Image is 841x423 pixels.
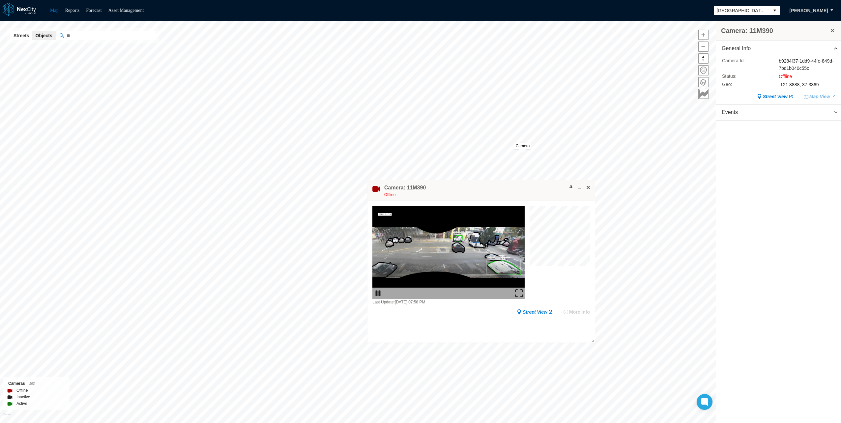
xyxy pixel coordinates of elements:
a: Mapbox homepage [3,413,11,421]
label: Status : [722,73,769,80]
a: Map [50,8,59,13]
a: Street View [757,93,794,100]
span: Zoom out [699,42,708,51]
button: Objects [32,31,55,40]
a: Reports [65,8,80,13]
button: Zoom out [698,42,709,52]
canvas: Map [530,206,594,270]
button: Key metrics [698,89,709,99]
span: Events [722,109,738,116]
span: Objects [35,32,52,39]
div: Cameras [8,380,65,387]
span: Zoom in [699,30,708,40]
div: Last Update: [DATE] 07:58 PM [372,299,525,305]
span: Street View [763,93,788,100]
div: -121.8888, 37.3369 [779,81,836,88]
div: Double-click to make header text selectable [384,184,426,198]
button: Home [698,65,709,75]
img: expand [515,289,523,297]
label: Geo : [722,81,769,88]
a: Forecast [86,8,101,13]
span: Offline [779,74,792,79]
label: Camera Id : [722,57,769,72]
span: Reset bearing to north [699,54,708,63]
img: play [374,289,382,297]
span: Offline [384,192,395,197]
span: Streets [14,32,29,39]
span: [PERSON_NAME] [790,7,828,14]
span: General Info [722,45,751,52]
img: video [372,206,525,299]
div: b9284f37-1dd9-44fe-849d-7bd1b040c55c [779,57,836,72]
span: Street View [523,309,547,315]
span: 162 [29,382,35,385]
a: Asset Management [108,8,144,13]
label: Offline [16,387,28,394]
button: select [769,6,780,15]
span: [GEOGRAPHIC_DATA][PERSON_NAME] [717,7,767,14]
h4: Double-click to make header text selectable [384,184,426,191]
a: Street View [517,309,553,315]
button: Reset bearing to north [698,53,709,64]
label: Active [16,400,27,407]
button: [PERSON_NAME] [783,5,835,16]
button: Zoom in [698,30,709,40]
span: Camera [516,144,530,148]
button: Layers management [698,77,709,87]
label: Inactive [16,394,30,400]
h3: Camera: 11M390 [721,26,829,35]
button: Streets [10,31,32,40]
